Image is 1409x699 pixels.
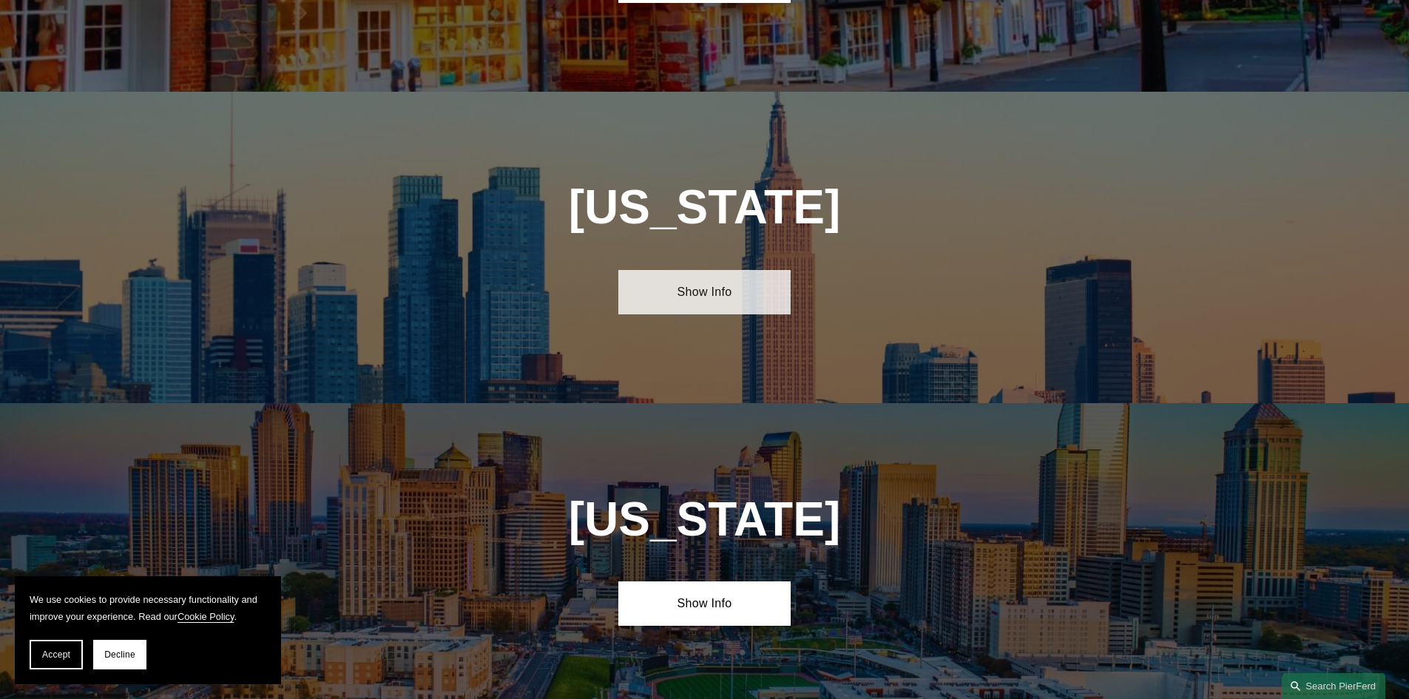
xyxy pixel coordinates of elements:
[489,493,920,547] h1: [US_STATE]
[489,180,920,234] h1: [US_STATE]
[1282,673,1385,699] a: Search this site
[618,270,791,314] a: Show Info
[15,576,281,684] section: Cookie banner
[104,649,135,660] span: Decline
[93,640,146,669] button: Decline
[618,581,791,626] a: Show Info
[30,591,266,625] p: We use cookies to provide necessary functionality and improve your experience. Read our .
[30,640,83,669] button: Accept
[42,649,70,660] span: Accept
[178,611,234,622] a: Cookie Policy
